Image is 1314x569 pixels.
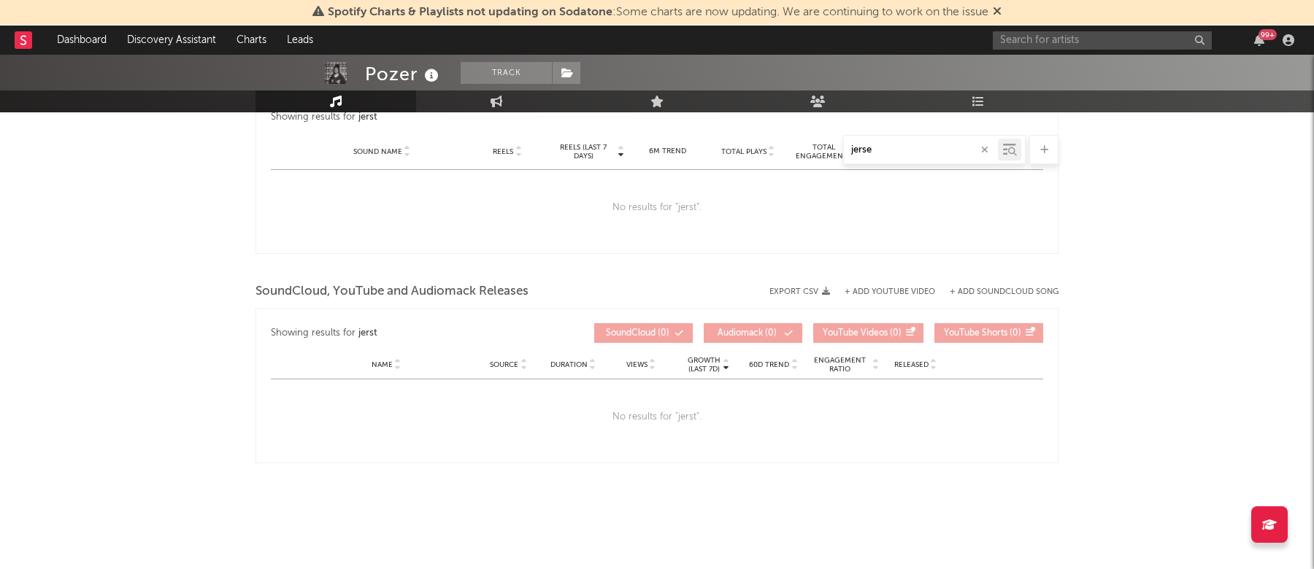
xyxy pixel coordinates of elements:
[1254,34,1264,46] button: 99+
[255,283,529,301] span: SoundCloud, YouTube and Audiomack Releases
[944,329,1021,338] span: ( 0 )
[944,329,1007,338] span: YouTube Shorts
[934,323,1043,343] button: YouTube Shorts(0)
[277,26,323,55] a: Leads
[830,288,935,296] div: + Add YouTube Video
[749,360,789,369] span: 60D Trend
[328,7,988,18] span: : Some charts are now updating. We are continuing to work on the issue
[271,323,594,343] div: Showing results for
[604,329,671,338] span: ( 0 )
[1259,29,1277,40] div: 99 +
[550,360,588,369] span: Duration
[47,26,117,55] a: Dashboard
[271,379,1043,455] div: No results for " jerst ".
[606,329,656,338] span: SoundCloud
[358,109,377,126] div: jerst
[845,288,935,296] button: + Add YouTube Video
[718,329,763,338] span: Audiomack
[358,325,377,342] div: jerst
[813,323,923,343] button: YouTube Videos(0)
[894,360,929,369] span: Released
[769,287,830,296] button: Export CSV
[688,365,721,373] p: (Last 7d)
[365,62,442,86] div: Pozer
[594,323,693,343] button: SoundCloud(0)
[823,329,888,338] span: YouTube Videos
[626,360,648,369] span: Views
[823,329,902,338] span: ( 0 )
[704,323,802,343] button: Audiomack(0)
[950,288,1058,296] button: + Add SoundCloud Song
[271,109,1043,126] div: Showing results for
[844,144,998,156] input: Search by song name or URL
[810,356,870,373] span: Engagement Ratio
[993,7,1002,18] span: Dismiss
[688,356,721,365] p: Growth
[117,26,226,55] a: Discovery Assistant
[935,288,1058,296] button: + Add SoundCloud Song
[993,31,1212,50] input: Search for artists
[372,360,393,369] span: Name
[490,360,518,369] span: Source
[713,329,780,338] span: ( 0 )
[328,7,612,18] span: Spotify Charts & Playlists not updating on Sodatone
[461,62,552,84] button: Track
[226,26,277,55] a: Charts
[271,170,1043,246] div: No results for " jerst ".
